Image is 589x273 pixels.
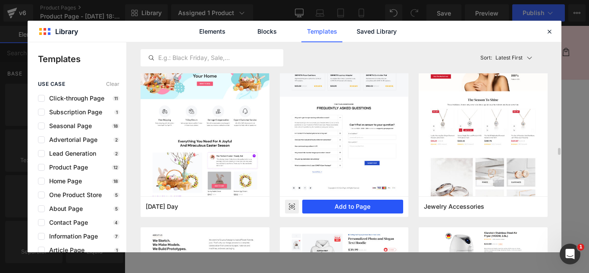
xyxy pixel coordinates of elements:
a: Blocks [247,21,288,42]
span: Contacto [89,25,121,33]
summary: Búsqueda [448,20,467,39]
span: One Product Store [45,191,102,198]
p: 1 [114,248,119,253]
button: Add to Page [302,200,404,213]
span: Contact Page [45,219,88,226]
span: S/. 165.00 [355,105,388,115]
span: Clear [106,81,119,87]
a: RESORTE [369,91,409,101]
p: Templates [38,53,126,66]
a: Contacto [84,20,126,38]
button: Add To Cart [351,198,427,219]
p: 12 [112,165,119,170]
p: 4 [113,220,119,225]
label: Quantity [267,166,511,176]
span: Article Page [45,247,85,254]
span: Default Title [276,141,321,159]
input: E.g.: Black Friday, Sale,... [141,53,283,63]
span: Seasonal Page [45,122,92,129]
span: Inicio [22,25,39,33]
span: About Page [45,205,83,212]
a: Saved Library [356,21,397,42]
span: Lead Generation [45,150,96,157]
span: Catálogo [49,25,79,33]
span: S/. 99.00 [393,104,423,117]
span: Add To Cart [364,203,414,213]
p: 11 [113,96,119,101]
a: Inicio [16,20,44,38]
span: Subscription Page [45,109,102,116]
p: 2 [113,151,119,156]
span: 1 [577,244,584,251]
button: Latest FirstSort:Latest First [477,49,548,66]
span: use case [38,81,65,87]
p: 1 [114,110,119,115]
p: 18 [112,123,119,129]
a: Elements [192,21,233,42]
span: Home Page [45,178,82,185]
img: RESORTE [60,86,206,232]
img: Exclusiva Perú [216,3,302,55]
label: Title [267,130,511,140]
span: Information Page [45,233,98,240]
div: Preview [285,200,299,213]
p: 7 [113,234,119,239]
a: Catálogo [44,20,85,38]
span: Jewelry Accessories [424,203,484,210]
p: 5 [113,206,119,211]
p: 2 [113,137,119,142]
p: Latest First [495,54,523,62]
iframe: Intercom live chat [560,244,580,264]
span: Sort: [480,55,492,61]
span: Easter Day [146,203,178,210]
p: 18 [112,179,119,184]
p: 5 [113,192,119,198]
span: Click-through Page [45,95,104,102]
span: Advertorial Page [45,136,97,143]
span: Product Page [45,164,88,171]
a: Templates [301,21,342,42]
